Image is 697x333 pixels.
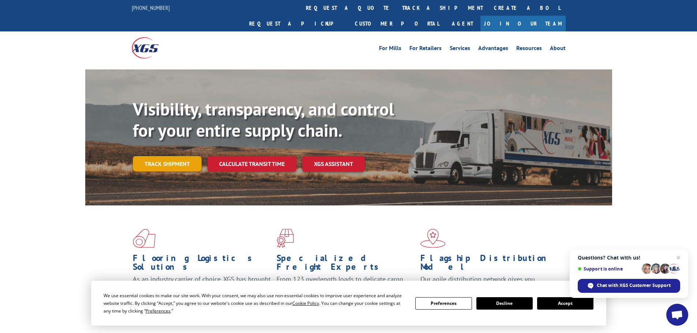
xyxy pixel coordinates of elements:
img: xgs-icon-focused-on-flooring-red [277,229,294,248]
a: Open chat [666,304,688,326]
a: XGS ASSISTANT [302,156,365,172]
span: As an industry carrier of choice, XGS has brought innovation and dedication to flooring logistics... [133,275,271,301]
b: Visibility, transparency, and control for your entire supply chain. [133,98,394,141]
button: Preferences [415,297,472,310]
div: Cookie Consent Prompt [91,281,606,326]
span: Chat with XGS Customer Support [578,279,680,293]
a: Request a pickup [244,16,349,31]
img: xgs-icon-flagship-distribution-model-red [420,229,446,248]
img: xgs-icon-total-supply-chain-intelligence-red [133,229,155,248]
span: Preferences [146,308,170,314]
a: Track shipment [133,156,202,171]
a: For Mills [379,45,401,53]
div: We use essential cookies to make our site work. With your consent, we may also use non-essential ... [104,292,406,315]
span: Chat with XGS Customer Support [597,282,671,289]
p: From 123 overlength loads to delicate cargo, our experienced staff knows the best way to move you... [277,275,415,307]
span: Support is online [578,266,639,272]
a: For Retailers [409,45,442,53]
h1: Flooring Logistics Solutions [133,254,271,275]
button: Accept [537,297,593,310]
a: Advantages [478,45,508,53]
button: Decline [476,297,533,310]
a: Join Our Team [480,16,566,31]
span: Questions? Chat with us! [578,255,680,261]
a: Calculate transit time [207,156,296,172]
a: [PHONE_NUMBER] [132,4,170,11]
a: Agent [445,16,480,31]
span: Cookie Policy [292,300,319,306]
span: Our agile distribution network gives you nationwide inventory management on demand. [420,275,555,292]
a: Customer Portal [349,16,445,31]
a: Resources [516,45,542,53]
h1: Flagship Distribution Model [420,254,559,275]
h1: Specialized Freight Experts [277,254,415,275]
a: About [550,45,566,53]
a: Services [450,45,470,53]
